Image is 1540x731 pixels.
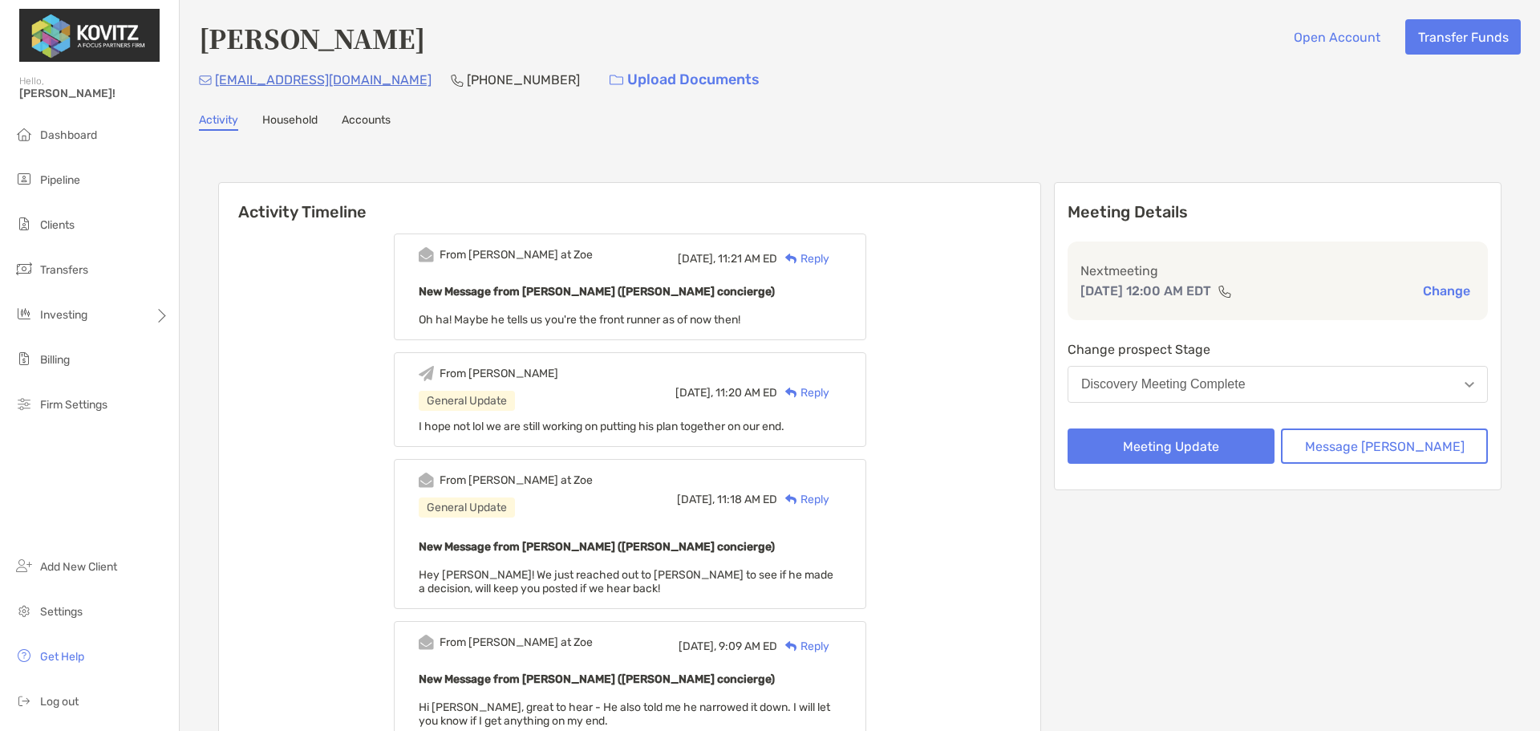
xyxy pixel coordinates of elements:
span: Add New Client [40,560,117,574]
p: Next meeting [1080,261,1475,281]
img: billing icon [14,349,34,368]
span: Hey [PERSON_NAME]! We just reached out to [PERSON_NAME] to see if he made a decision, will keep y... [419,568,833,595]
span: [DATE], [677,493,715,506]
div: General Update [419,497,515,518]
img: settings icon [14,601,34,620]
b: New Message from [PERSON_NAME] ([PERSON_NAME] concierge) [419,672,775,686]
div: Reply [777,491,829,508]
span: 11:20 AM ED [715,386,777,400]
img: transfers icon [14,259,34,278]
img: Zoe Logo [19,6,160,64]
a: Household [262,113,318,131]
span: Dashboard [40,128,97,142]
a: Upload Documents [599,63,770,97]
button: Transfer Funds [1405,19,1521,55]
img: add_new_client icon [14,556,34,575]
span: [DATE], [678,252,715,266]
span: Investing [40,308,87,322]
span: I hope not lol we are still working on putting his plan together on our end. [419,420,784,433]
div: Reply [777,638,829,655]
h4: [PERSON_NAME] [199,19,425,56]
img: Phone Icon [451,74,464,87]
b: New Message from [PERSON_NAME] ([PERSON_NAME] concierge) [419,285,775,298]
p: Change prospect Stage [1068,339,1488,359]
img: Event icon [419,366,434,381]
span: 11:21 AM ED [718,252,777,266]
img: investing icon [14,304,34,323]
div: Reply [777,250,829,267]
p: Meeting Details [1068,202,1488,222]
span: 9:09 AM ED [719,640,777,653]
h6: Activity Timeline [219,183,1040,221]
div: From [PERSON_NAME] at Zoe [440,473,593,487]
button: Discovery Meeting Complete [1068,366,1488,403]
img: Event icon [419,473,434,488]
span: [DATE], [679,640,716,653]
p: [DATE] 12:00 AM EDT [1080,281,1211,301]
img: Reply icon [785,641,797,652]
img: Reply icon [785,254,797,264]
img: clients icon [14,214,34,234]
b: New Message from [PERSON_NAME] ([PERSON_NAME] concierge) [419,540,775,554]
div: From [PERSON_NAME] [440,367,558,380]
span: Firm Settings [40,398,107,412]
img: pipeline icon [14,169,34,189]
img: Event icon [419,635,434,650]
div: Reply [777,384,829,401]
img: get-help icon [14,646,34,665]
span: Oh ha! Maybe he tells us you're the front runner as of now then! [419,313,740,327]
div: From [PERSON_NAME] at Zoe [440,248,593,262]
div: General Update [419,391,515,411]
span: 11:18 AM ED [717,493,777,506]
p: [EMAIL_ADDRESS][DOMAIN_NAME] [215,70,432,90]
img: Open dropdown arrow [1465,382,1474,388]
img: communication type [1218,285,1232,298]
a: Activity [199,113,238,131]
img: firm-settings icon [14,394,34,413]
span: Billing [40,353,70,367]
img: button icon [610,75,623,86]
span: Get Help [40,650,84,664]
img: logout icon [14,691,34,710]
span: Log out [40,695,79,709]
span: Settings [40,605,83,619]
span: Clients [40,218,75,232]
img: Event icon [419,247,434,262]
img: Email Icon [199,75,212,85]
img: Reply icon [785,388,797,398]
span: [PERSON_NAME]! [19,87,169,100]
img: dashboard icon [14,124,34,144]
div: Discovery Meeting Complete [1081,377,1246,392]
img: Reply icon [785,494,797,505]
button: Meeting Update [1068,428,1275,464]
div: From [PERSON_NAME] at Zoe [440,636,593,649]
span: Pipeline [40,173,80,187]
button: Message [PERSON_NAME] [1281,428,1488,464]
span: Hi [PERSON_NAME], great to hear - He also told me he narrowed it down. I will let you know if I g... [419,701,830,728]
span: [DATE], [675,386,713,400]
a: Accounts [342,113,391,131]
button: Change [1418,282,1475,299]
span: Transfers [40,263,88,277]
button: Open Account [1281,19,1392,55]
p: [PHONE_NUMBER] [467,70,580,90]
